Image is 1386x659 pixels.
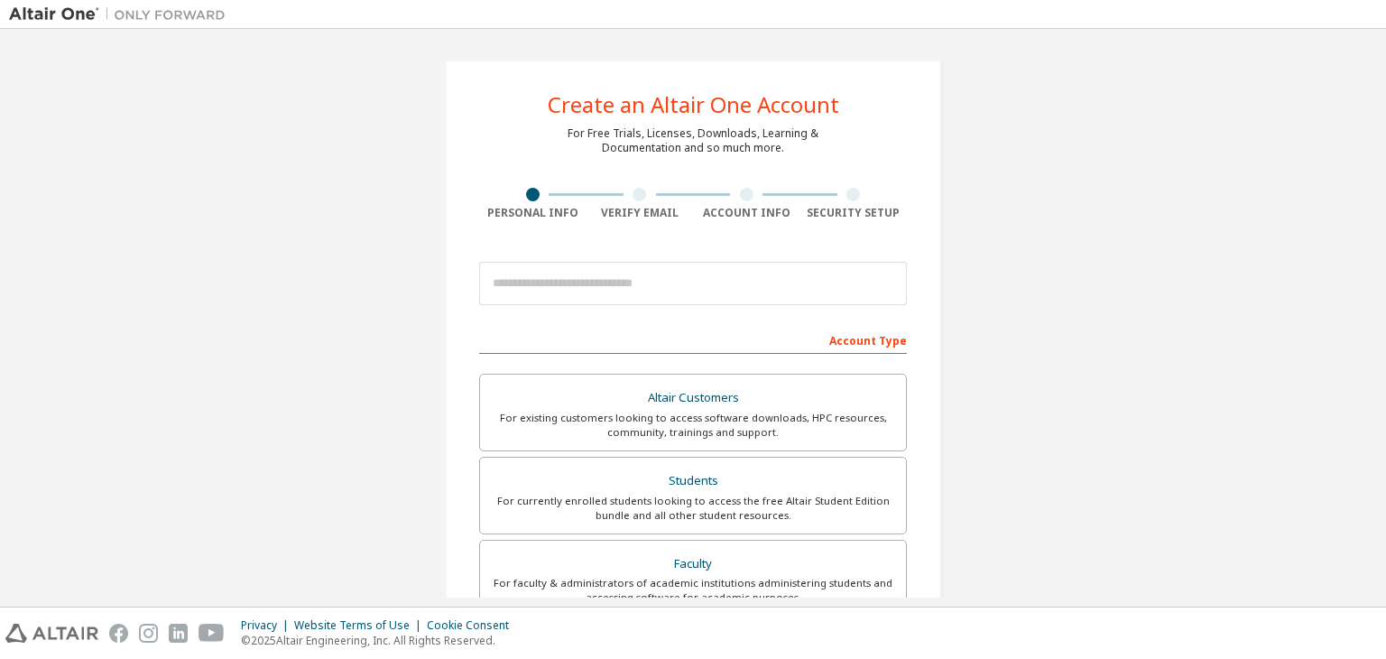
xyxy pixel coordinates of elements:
div: Website Terms of Use [294,618,427,633]
div: Altair Customers [491,385,895,411]
div: Security Setup [800,206,908,220]
div: For Free Trials, Licenses, Downloads, Learning & Documentation and so much more. [568,126,818,155]
div: Privacy [241,618,294,633]
img: altair_logo.svg [5,624,98,643]
img: youtube.svg [199,624,225,643]
div: For faculty & administrators of academic institutions administering students and accessing softwa... [491,576,895,605]
p: © 2025 Altair Engineering, Inc. All Rights Reserved. [241,633,520,648]
div: For currently enrolled students looking to access the free Altair Student Edition bundle and all ... [491,494,895,523]
img: linkedin.svg [169,624,188,643]
div: Cookie Consent [427,618,520,633]
div: For existing customers looking to access software downloads, HPC resources, community, trainings ... [491,411,895,440]
img: Altair One [9,5,235,23]
div: Faculty [491,552,895,577]
div: Verify Email [587,206,694,220]
div: Create an Altair One Account [548,94,839,116]
div: Personal Info [479,206,587,220]
img: facebook.svg [109,624,128,643]
img: instagram.svg [139,624,158,643]
div: Account Info [693,206,800,220]
div: Students [491,469,895,494]
div: Account Type [479,325,907,354]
